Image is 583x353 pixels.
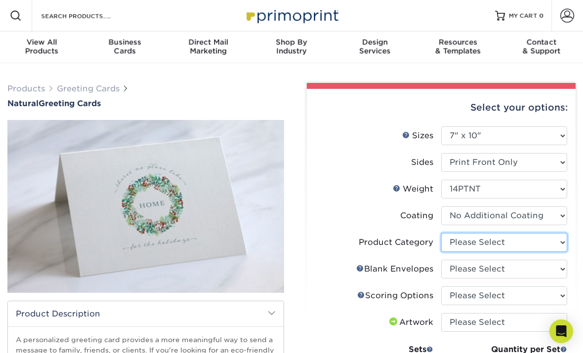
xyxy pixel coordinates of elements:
span: MY CART [509,12,537,20]
a: DesignServices [333,32,416,63]
div: Open Intercom Messenger [549,319,573,343]
a: Greeting Cards [57,84,120,93]
div: Services [333,38,416,55]
a: Products [7,84,45,93]
a: Resources& Templates [416,32,500,63]
div: Artwork [387,316,433,328]
span: Design [333,38,416,46]
a: Contact& Support [500,32,583,63]
div: Cards [83,38,167,55]
span: Business [83,38,167,46]
span: Resources [416,38,500,46]
h1: Greeting Cards [7,99,284,108]
div: Weight [393,183,433,195]
div: & Support [500,38,583,55]
div: Select your options: [315,89,568,126]
div: Industry [250,38,333,55]
div: Blank Envelopes [356,263,433,275]
div: Sizes [402,130,433,142]
span: Natural [7,99,39,108]
img: Primoprint [242,5,341,26]
span: 0 [539,12,543,19]
span: Shop By [250,38,333,46]
a: Shop ByIndustry [250,32,333,63]
a: BusinessCards [83,32,167,63]
div: Scoring Options [357,290,433,302]
input: SEARCH PRODUCTS..... [40,10,136,22]
img: Natural 01 [7,111,284,302]
div: Coating [400,210,433,222]
div: Product Category [359,236,433,248]
span: Contact [500,38,583,46]
span: Direct Mail [167,38,250,46]
div: Sides [411,157,433,168]
a: NaturalGreeting Cards [7,99,284,108]
div: & Templates [416,38,500,55]
h2: Product Description [8,301,284,326]
a: Direct MailMarketing [167,32,250,63]
div: Marketing [167,38,250,55]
